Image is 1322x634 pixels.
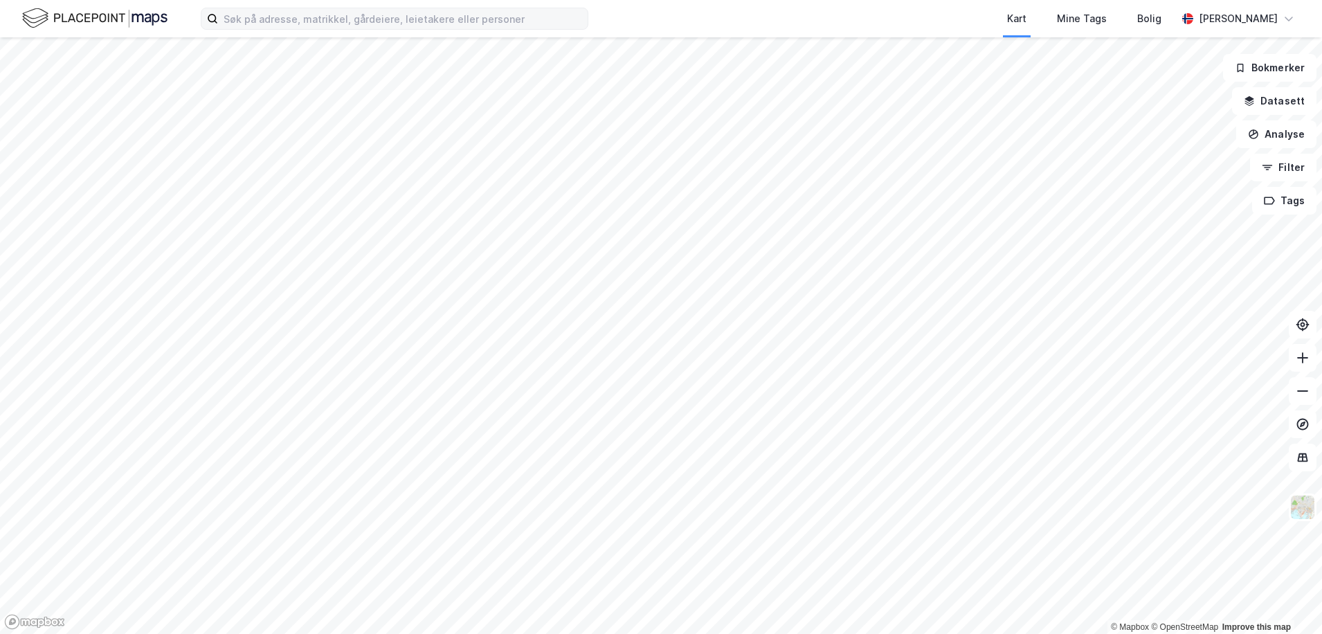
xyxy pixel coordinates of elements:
[1289,494,1316,520] img: Z
[1151,622,1218,632] a: OpenStreetMap
[1199,10,1278,27] div: [PERSON_NAME]
[1223,54,1316,82] button: Bokmerker
[1253,568,1322,634] iframe: Chat Widget
[218,8,588,29] input: Søk på adresse, matrikkel, gårdeiere, leietakere eller personer
[1007,10,1026,27] div: Kart
[1252,187,1316,215] button: Tags
[22,6,167,30] img: logo.f888ab2527a4732fd821a326f86c7f29.svg
[1057,10,1107,27] div: Mine Tags
[1111,622,1149,632] a: Mapbox
[1232,87,1316,115] button: Datasett
[1222,622,1291,632] a: Improve this map
[1137,10,1161,27] div: Bolig
[1250,154,1316,181] button: Filter
[1236,120,1316,148] button: Analyse
[4,614,65,630] a: Mapbox homepage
